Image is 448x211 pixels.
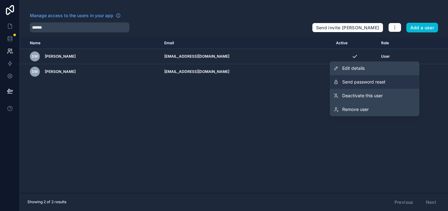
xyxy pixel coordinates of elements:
button: Send password reset [330,75,419,89]
div: scrollable content [20,37,448,193]
span: Edit details [342,65,365,71]
a: Remove user [330,103,419,116]
span: [PERSON_NAME] [45,69,76,74]
button: Add a user [406,23,438,33]
th: Role [377,37,416,49]
span: [PERSON_NAME] [45,54,76,59]
span: Manage access to the users in your app [30,12,113,19]
span: SW [32,69,38,74]
td: [EMAIL_ADDRESS][DOMAIN_NAME] [161,64,332,79]
span: Remove user [342,106,369,113]
a: Edit details [330,61,419,75]
a: Deactivate this user [330,89,419,103]
span: Deactivate this user [342,93,383,99]
span: SW [32,54,38,59]
a: Manage access to the users in your app [30,12,121,19]
th: Name [20,37,161,49]
span: Send password reset [342,79,385,85]
th: Email [161,37,332,49]
th: Active [332,37,377,49]
button: Send invite [PERSON_NAME] [312,23,383,33]
span: Showing 2 of 2 results [27,199,66,204]
span: User [381,54,390,59]
td: [EMAIL_ADDRESS][DOMAIN_NAME] [161,49,332,64]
